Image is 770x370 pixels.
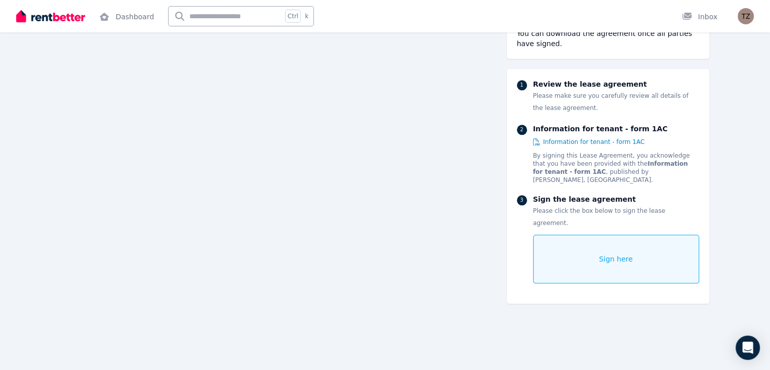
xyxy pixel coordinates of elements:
span: k [305,12,308,20]
div: You can download the agreement once all parties have signed. [517,28,699,49]
div: 1 [517,80,527,90]
a: Information for tenant - form 1AC [533,138,645,146]
span: Sign here [599,254,633,264]
div: 2 [517,125,527,135]
div: Inbox [682,12,717,22]
p: Review the lease agreement [533,79,699,89]
span: Ctrl [285,10,301,23]
img: RentBetter [16,9,85,24]
div: 3 [517,195,527,205]
img: Taslima Zahan [738,8,754,24]
span: Please make sure you carefully review all details of the lease agreement. [533,92,688,112]
p: By signing this Lease Agreement, you acknowledge that you have been provided with the , published... [533,152,699,184]
p: Information for tenant - form 1AC [533,124,699,134]
span: Please click the box below to sign the lease agreement. [533,207,665,227]
span: Information for tenant - form 1AC [543,138,645,146]
p: Sign the lease agreement [533,194,699,204]
div: Open Intercom Messenger [736,336,760,360]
